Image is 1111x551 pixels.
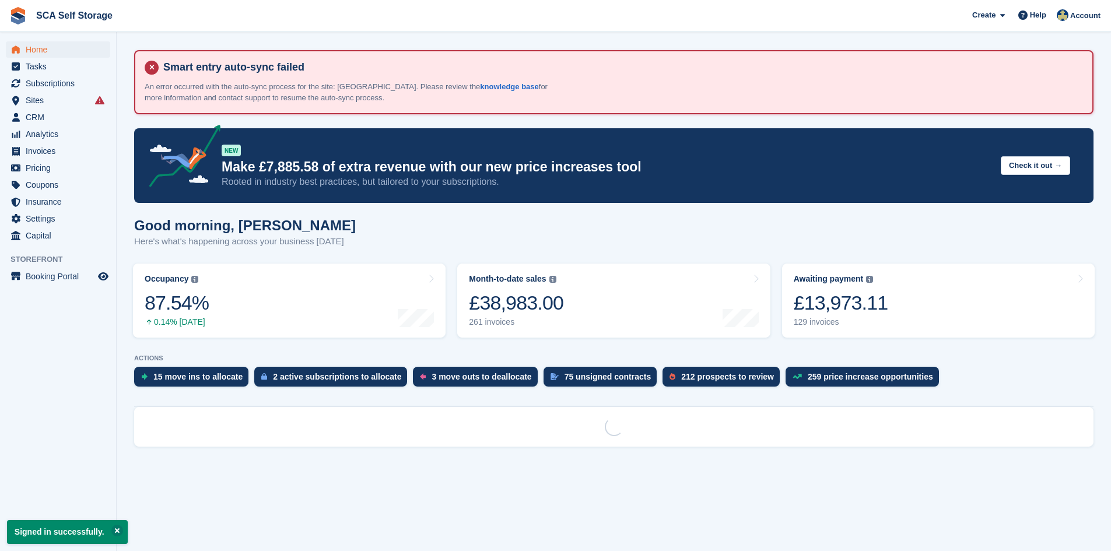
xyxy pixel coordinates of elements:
[191,276,198,283] img: icon-info-grey-7440780725fd019a000dd9b08b2336e03edf1995a4989e88bcd33f0948082b44.svg
[261,373,267,380] img: active_subscription_to_allocate_icon-d502201f5373d7db506a760aba3b589e785aa758c864c3986d89f69b8ff3...
[469,274,546,284] div: Month-to-date sales
[134,235,356,248] p: Here's what's happening across your business [DATE]
[6,194,110,210] a: menu
[663,367,786,392] a: 212 prospects to review
[6,177,110,193] a: menu
[6,41,110,58] a: menu
[794,274,864,284] div: Awaiting payment
[134,355,1094,362] p: ACTIONS
[6,126,110,142] a: menu
[26,58,96,75] span: Tasks
[141,373,148,380] img: move_ins_to_allocate_icon-fdf77a2bb77ea45bf5b3d319d69a93e2d87916cf1d5bf7949dd705db3b84f3ca.svg
[145,317,209,327] div: 0.14% [DATE]
[6,227,110,244] a: menu
[565,372,651,381] div: 75 unsigned contracts
[1030,9,1046,21] span: Help
[7,520,128,544] p: Signed in successfully.
[670,373,675,380] img: prospect-51fa495bee0391a8d652442698ab0144808aea92771e9ea1ae160a38d050c398.svg
[413,367,543,392] a: 3 move outs to deallocate
[26,75,96,92] span: Subscriptions
[469,291,563,315] div: £38,983.00
[6,210,110,227] a: menu
[793,374,802,379] img: price_increase_opportunities-93ffe204e8149a01c8c9dc8f82e8f89637d9d84a8eef4429ea346261dce0b2c0.svg
[1001,156,1070,176] button: Check it out →
[808,372,933,381] div: 259 price increase opportunities
[794,291,888,315] div: £13,973.11
[222,159,991,176] p: Make £7,885.58 of extra revenue with our new price increases tool
[1070,10,1101,22] span: Account
[133,264,446,338] a: Occupancy 87.54% 0.14% [DATE]
[222,145,241,156] div: NEW
[6,109,110,125] a: menu
[273,372,401,381] div: 2 active subscriptions to allocate
[222,176,991,188] p: Rooted in industry best practices, but tailored to your subscriptions.
[6,92,110,108] a: menu
[26,41,96,58] span: Home
[159,61,1083,74] h4: Smart entry auto-sync failed
[6,160,110,176] a: menu
[26,177,96,193] span: Coupons
[681,372,774,381] div: 212 prospects to review
[10,254,116,265] span: Storefront
[469,317,563,327] div: 261 invoices
[26,92,96,108] span: Sites
[26,268,96,285] span: Booking Portal
[6,58,110,75] a: menu
[432,372,531,381] div: 3 move outs to deallocate
[972,9,996,21] span: Create
[26,210,96,227] span: Settings
[866,276,873,283] img: icon-info-grey-7440780725fd019a000dd9b08b2336e03edf1995a4989e88bcd33f0948082b44.svg
[254,367,413,392] a: 2 active subscriptions to allocate
[134,217,356,233] h1: Good morning, [PERSON_NAME]
[139,125,221,191] img: price-adjustments-announcement-icon-8257ccfd72463d97f412b2fc003d46551f7dbcb40ab6d574587a9cd5c0d94...
[26,143,96,159] span: Invoices
[145,274,188,284] div: Occupancy
[420,373,426,380] img: move_outs_to_deallocate_icon-f764333ba52eb49d3ac5e1228854f67142a1ed5810a6f6cc68b1a99e826820c5.svg
[782,264,1095,338] a: Awaiting payment £13,973.11 129 invoices
[145,291,209,315] div: 87.54%
[794,317,888,327] div: 129 invoices
[480,82,538,91] a: knowledge base
[6,143,110,159] a: menu
[134,367,254,392] a: 15 move ins to allocate
[31,6,117,25] a: SCA Self Storage
[457,264,770,338] a: Month-to-date sales £38,983.00 261 invoices
[786,367,945,392] a: 259 price increase opportunities
[26,227,96,244] span: Capital
[1057,9,1068,21] img: Bethany Bloodworth
[551,373,559,380] img: contract_signature_icon-13c848040528278c33f63329250d36e43548de30e8caae1d1a13099fd9432cc5.svg
[6,75,110,92] a: menu
[26,109,96,125] span: CRM
[26,160,96,176] span: Pricing
[96,269,110,283] a: Preview store
[544,367,663,392] a: 75 unsigned contracts
[95,96,104,105] i: Smart entry sync failures have occurred
[153,372,243,381] div: 15 move ins to allocate
[26,126,96,142] span: Analytics
[145,81,553,104] p: An error occurred with the auto-sync process for the site: [GEOGRAPHIC_DATA]. Please review the f...
[9,7,27,24] img: stora-icon-8386f47178a22dfd0bd8f6a31ec36ba5ce8667c1dd55bd0f319d3a0aa187defe.svg
[6,268,110,285] a: menu
[26,194,96,210] span: Insurance
[549,276,556,283] img: icon-info-grey-7440780725fd019a000dd9b08b2336e03edf1995a4989e88bcd33f0948082b44.svg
